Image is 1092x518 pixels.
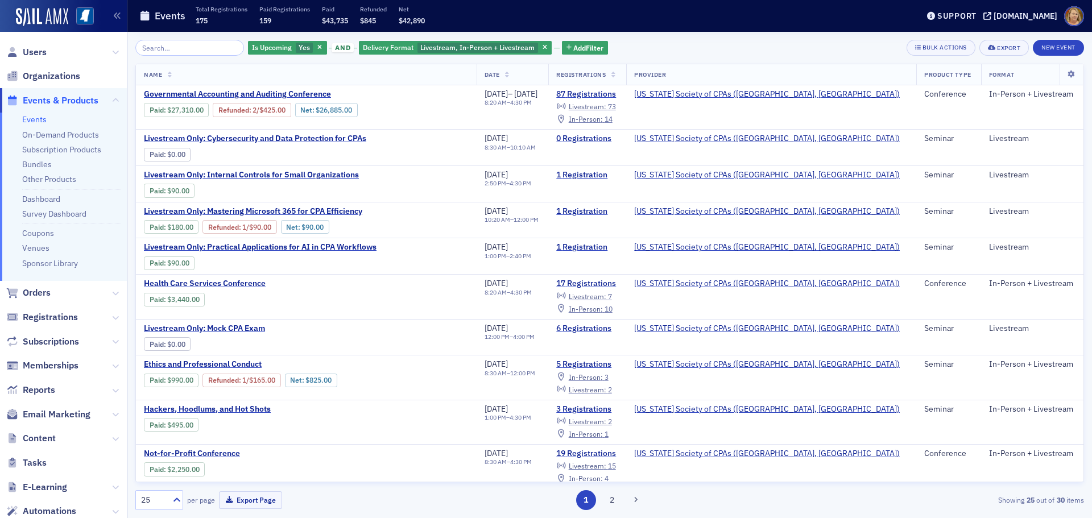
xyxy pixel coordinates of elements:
[605,304,613,313] span: 10
[556,206,618,217] a: 1 Registration
[556,417,611,426] a: Livestream: 2
[994,11,1057,21] div: [DOMAIN_NAME]
[608,102,616,111] span: 73
[608,292,612,301] span: 7
[634,359,900,370] a: [US_STATE] Society of CPAs ([GEOGRAPHIC_DATA], [GEOGRAPHIC_DATA])
[208,376,242,384] span: :
[150,150,164,159] a: Paid
[6,457,47,469] a: Tasks
[556,102,615,111] a: Livestream: 73
[556,385,611,394] a: Livestream: 2
[510,252,531,260] time: 2:40 PM
[6,481,67,494] a: E-Learning
[6,408,90,421] a: Email Marketing
[22,159,52,169] a: Bundles
[979,40,1029,56] button: Export
[300,106,316,114] span: Net :
[144,324,335,334] span: Livestream Only: Mock CPA Exam
[989,170,1076,180] div: Livestream
[485,278,508,288] span: [DATE]
[605,114,613,123] span: 14
[1064,6,1084,26] span: Profile
[924,324,973,334] div: Seminar
[22,228,54,238] a: Coupons
[1033,40,1084,56] button: New Event
[144,184,195,197] div: Paid: 3 - $9000
[23,384,55,396] span: Reports
[510,179,531,187] time: 4:30 PM
[510,458,532,466] time: 4:30 PM
[569,474,603,483] span: In-Person :
[485,404,508,414] span: [DATE]
[155,9,185,23] h1: Events
[167,421,193,429] span: $495.00
[208,223,242,231] span: :
[150,187,164,195] a: Paid
[485,133,508,143] span: [DATE]
[144,242,377,252] span: Livestream Only: Practical Applications for AI in CPA Workflows
[249,376,275,384] span: $165.00
[634,71,666,78] span: Provider
[144,256,195,270] div: Paid: 2 - $9000
[322,5,348,13] p: Paid
[989,242,1076,252] div: Livestream
[144,103,209,117] div: Paid: 104 - $2731000
[514,216,539,223] time: 12:00 PM
[167,223,193,231] span: $180.00
[144,279,335,289] span: Health Care Services Conference
[485,323,508,333] span: [DATE]
[556,170,618,180] a: 1 Registration
[150,223,164,231] a: Paid
[605,372,609,382] span: 3
[23,432,56,445] span: Content
[23,287,51,299] span: Orders
[23,359,78,372] span: Memberships
[259,16,271,25] span: 159
[608,461,616,470] span: 15
[16,8,68,26] img: SailAMX
[22,209,86,219] a: Survey Dashboard
[634,279,900,289] a: [US_STATE] Society of CPAs ([GEOGRAPHIC_DATA], [GEOGRAPHIC_DATA])
[485,144,536,151] div: –
[360,16,376,25] span: $845
[23,94,98,107] span: Events & Products
[6,46,47,59] a: Users
[167,376,193,384] span: $990.00
[150,340,164,349] a: Paid
[286,223,301,231] span: Net :
[301,223,324,231] span: $90.00
[989,449,1076,459] div: In-Person + Livestream
[213,103,291,117] div: Refunded: 104 - $2731000
[68,7,94,27] a: View Homepage
[924,71,971,78] span: Product Type
[1054,495,1066,505] strong: 30
[249,223,271,231] span: $90.00
[556,115,612,124] a: In-Person: 14
[144,337,191,351] div: Paid: 6 - $0
[924,134,973,144] div: Seminar
[485,89,508,99] span: [DATE]
[332,43,354,52] span: and
[569,417,606,426] span: Livestream :
[634,206,900,217] a: [US_STATE] Society of CPAs ([GEOGRAPHIC_DATA], [GEOGRAPHIC_DATA])
[634,324,900,334] a: [US_STATE] Society of CPAs ([GEOGRAPHIC_DATA], [GEOGRAPHIC_DATA])
[150,465,167,474] span: :
[556,279,618,289] a: 17 Registrations
[634,449,900,459] span: Mississippi Society of CPAs (Ridgeland, MS)
[144,449,335,459] a: Not-for-Profit Conference
[290,376,305,384] span: Net :
[485,99,538,106] div: –
[167,150,185,159] span: $0.00
[569,102,606,111] span: Livestream :
[23,408,90,421] span: Email Marketing
[556,71,606,78] span: Registrations
[989,134,1076,144] div: Livestream
[144,89,335,100] span: Governmental Accounting and Auditing Conference
[208,223,239,231] a: Refunded
[923,44,967,51] div: Bulk Actions
[281,220,329,234] div: Net: $9000
[924,449,973,459] div: Conference
[150,465,164,474] a: Paid
[924,170,973,180] div: Seminar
